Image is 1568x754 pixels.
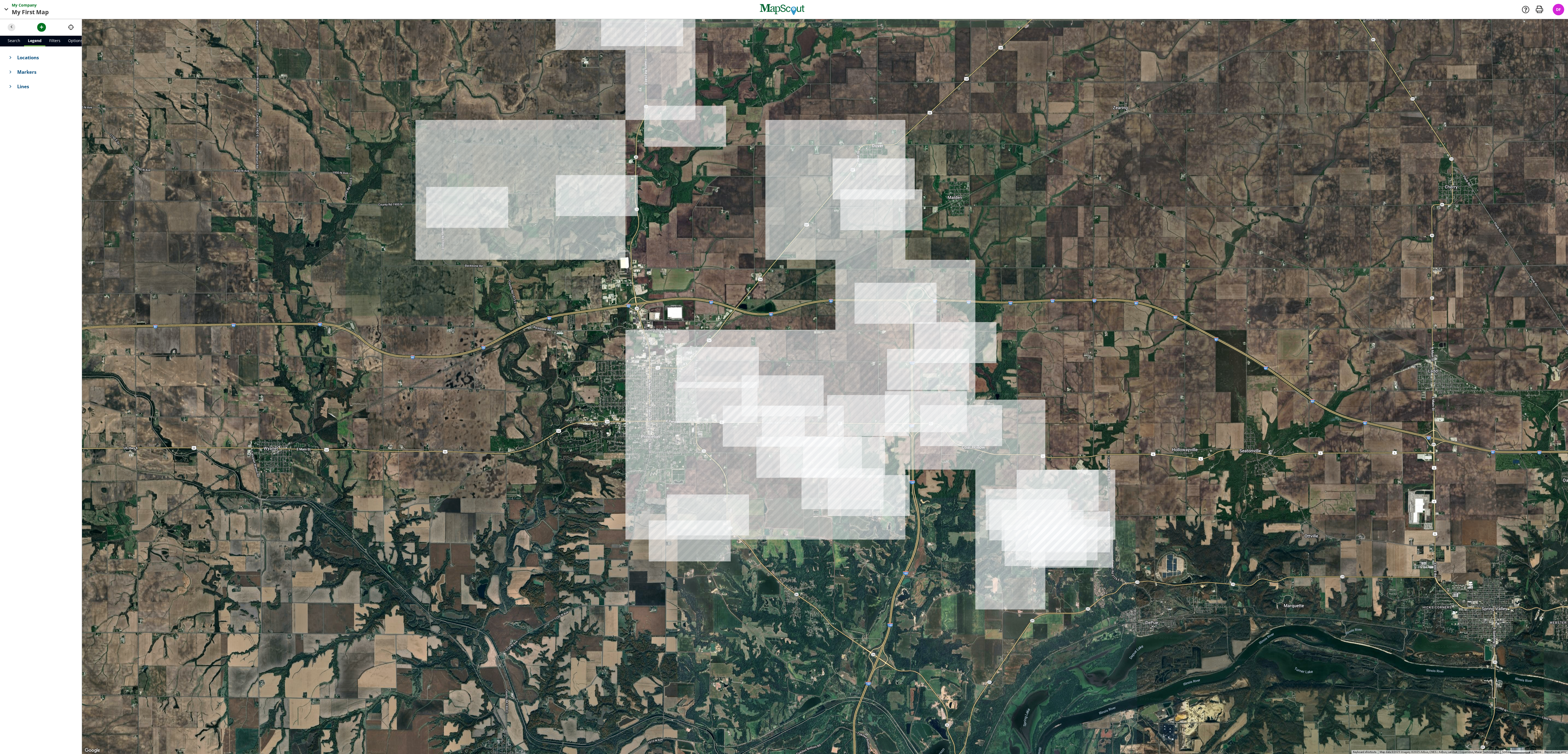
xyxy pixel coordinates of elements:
[1353,750,1376,754] button: Keyboard shortcuts
[24,36,45,46] a: Legend
[1521,5,1530,14] a: Support Docs
[83,747,101,754] img: Google
[4,36,24,46] a: Search
[17,69,74,75] span: Markers
[45,36,64,46] a: Filters
[1534,750,1541,753] a: Terms
[12,2,38,8] span: My Company
[1502,751,1510,754] span: 500 m
[36,8,49,17] span: Map
[1380,750,1499,753] span: Map data ©2025 Imagery ©2025 Airbus, CNES / Airbus, Landsat / Copernicus, Maxar Technologies
[1556,7,1561,12] span: DF
[64,36,86,46] a: Options
[759,2,805,17] img: MapScout
[17,83,74,90] span: Lines
[1544,750,1566,753] a: Report a map error
[12,8,36,17] span: My First
[1500,750,1532,754] button: Map Scale: 500 m per 70 pixels
[17,54,74,61] span: Locations
[83,747,101,754] a: Open this area in Google Maps (opens a new window)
